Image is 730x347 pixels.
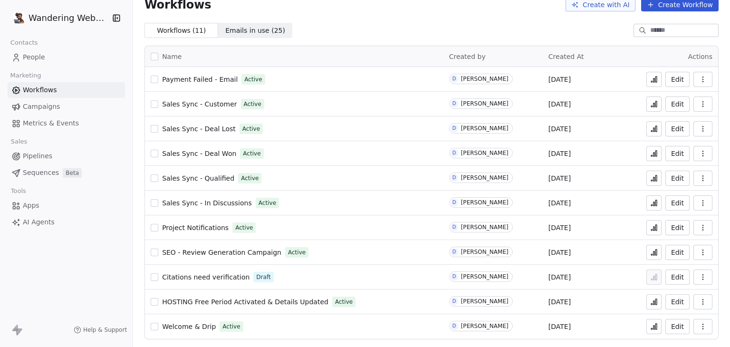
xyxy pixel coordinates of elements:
[335,298,353,306] span: Active
[162,298,328,306] span: HOSTING Free Period Activated & Details Updated
[162,174,234,182] span: Sales Sync - Qualified
[162,223,229,232] a: Project Notifications
[461,100,509,107] div: [PERSON_NAME]
[548,248,571,257] span: [DATE]
[23,85,57,95] span: Workflows
[665,72,690,87] a: Edit
[665,146,690,161] button: Edit
[8,165,125,181] a: SequencesBeta
[548,99,571,109] span: [DATE]
[461,125,509,132] div: [PERSON_NAME]
[162,100,237,108] span: Sales Sync - Customer
[162,99,237,109] a: Sales Sync - Customer
[241,174,259,183] span: Active
[452,149,456,157] div: D
[162,199,252,207] span: Sales Sync - In Discussions
[452,223,456,231] div: D
[23,102,60,112] span: Campaigns
[548,272,571,282] span: [DATE]
[288,248,306,257] span: Active
[162,248,281,257] a: SEO - Review Generation Campaign
[7,135,31,149] span: Sales
[74,326,127,334] a: Help & Support
[461,199,509,206] div: [PERSON_NAME]
[244,100,261,108] span: Active
[548,149,571,158] span: [DATE]
[452,199,456,206] div: D
[548,53,584,60] span: Created At
[548,198,571,208] span: [DATE]
[8,49,125,65] a: People
[23,201,39,211] span: Apps
[8,148,125,164] a: Pipelines
[461,273,509,280] div: [PERSON_NAME]
[8,116,125,131] a: Metrics & Events
[162,273,250,281] span: Citations need verification
[162,124,236,134] a: Sales Sync - Deal Lost
[162,75,238,84] a: Payment Failed - Email
[222,322,240,331] span: Active
[256,273,270,281] span: Draft
[259,199,276,207] span: Active
[665,96,690,112] button: Edit
[461,150,509,156] div: [PERSON_NAME]
[8,99,125,115] a: Campaigns
[452,75,456,83] div: D
[162,125,236,133] span: Sales Sync - Deal Lost
[162,297,328,307] a: HOSTING Free Period Activated & Details Updated
[162,150,236,157] span: Sales Sync - Deal Won
[162,149,236,158] a: Sales Sync - Deal Won
[23,52,45,62] span: People
[162,323,216,330] span: Welcome & Drip
[461,174,509,181] div: [PERSON_NAME]
[8,214,125,230] a: AI Agents
[6,36,42,50] span: Contacts
[13,12,25,24] img: logo.png
[548,297,571,307] span: [DATE]
[23,151,52,161] span: Pipelines
[23,118,79,128] span: Metrics & Events
[665,121,690,136] button: Edit
[8,198,125,213] a: Apps
[665,294,690,309] button: Edit
[548,75,571,84] span: [DATE]
[665,319,690,334] button: Edit
[7,184,30,198] span: Tools
[29,12,109,24] span: Wandering Webmaster
[688,53,712,60] span: Actions
[665,245,690,260] a: Edit
[225,26,285,36] span: Emails in use ( 25 )
[665,220,690,235] button: Edit
[548,173,571,183] span: [DATE]
[449,53,486,60] span: Created by
[461,323,509,329] div: [PERSON_NAME]
[162,76,238,83] span: Payment Failed - Email
[162,224,229,231] span: Project Notifications
[452,298,456,305] div: D
[8,82,125,98] a: Workflows
[461,224,509,231] div: [PERSON_NAME]
[665,270,690,285] button: Edit
[452,322,456,330] div: D
[162,249,281,256] span: SEO - Review Generation Campaign
[23,168,59,178] span: Sequences
[11,10,105,26] button: Wandering Webmaster
[23,217,55,227] span: AI Agents
[665,195,690,211] button: Edit
[548,124,571,134] span: [DATE]
[452,273,456,280] div: D
[452,100,456,107] div: D
[6,68,45,83] span: Marketing
[452,248,456,256] div: D
[548,322,571,331] span: [DATE]
[162,272,250,282] a: Citations need verification
[243,149,260,158] span: Active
